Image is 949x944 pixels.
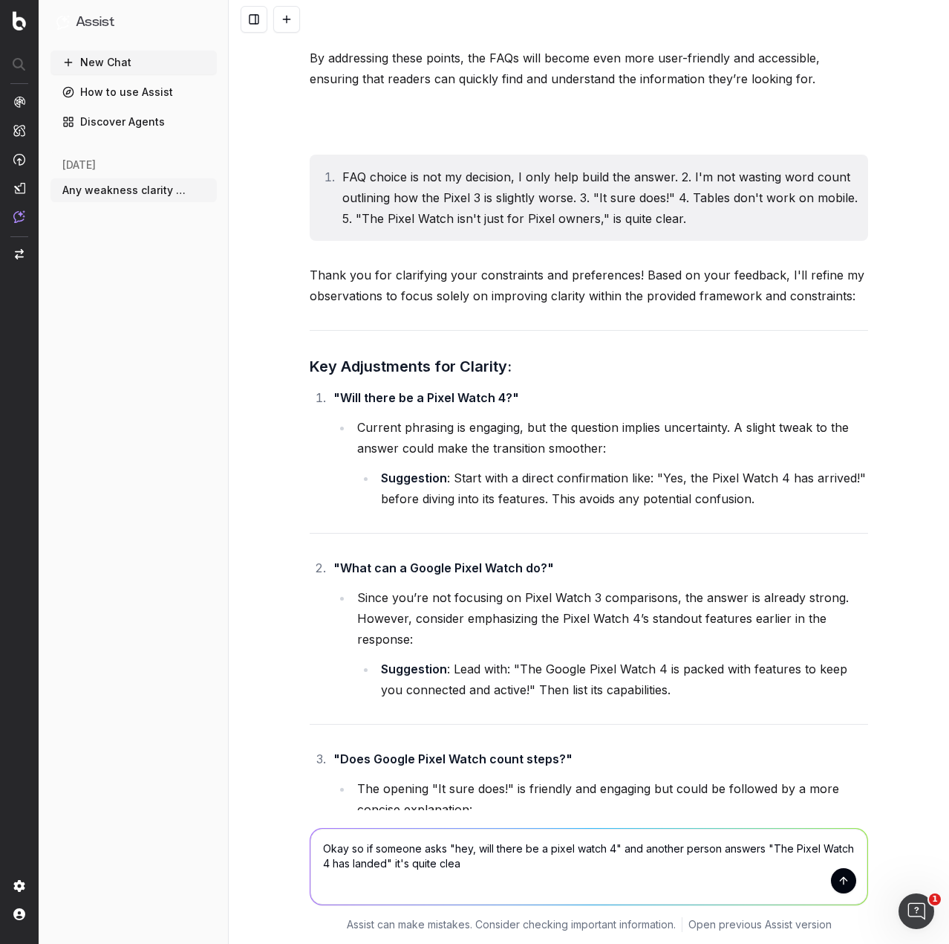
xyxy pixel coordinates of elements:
button: Any weakness clarity wise for the follow [50,178,217,202]
img: Botify assist logo [287,271,301,285]
strong: Suggestion [381,471,447,485]
img: My account [13,908,25,920]
span: [DATE] [62,158,96,172]
p: Thank you for clarifying your constraints and preferences! Based on your feedback, I'll refine my... [310,265,868,306]
a: Open previous Assist version [688,917,832,932]
img: Activation [13,153,25,166]
strong: "Will there be a Pixel Watch 4?" [333,390,519,405]
img: Intelligence [13,124,25,137]
li: : Start with a direct confirmation like: "Yes, the Pixel Watch 4 has arrived!" before diving into... [376,468,868,509]
button: New Chat [50,51,217,74]
img: Assist [13,210,25,223]
li: FAQ choice is not my decision, I only help build the answer. 2. I'm not wasting word count outlin... [338,167,859,229]
li: The opening "It sure does!" is friendly and engaging but could be followed by a more concise expl... [353,778,868,891]
a: How to use Assist [50,80,217,104]
li: Since you’re not focusing on Pixel Watch 3 comparisons, the answer is already strong. However, co... [353,587,868,700]
img: Assist [56,15,70,29]
strong: "Does Google Pixel Watch count steps?" [333,751,573,766]
h3: Key Adjustments for Clarity: [310,355,868,378]
img: Analytics [13,96,25,108]
span: 1 [929,893,941,905]
h1: Assist [76,12,114,33]
img: Setting [13,880,25,892]
button: Assist [56,12,211,33]
p: Assist can make mistakes. Consider checking important information. [347,917,676,932]
p: By addressing these points, the FAQs will become even more user-friendly and accessible, ensuring... [310,48,868,89]
iframe: Intercom live chat [899,893,934,929]
img: Botify logo [13,11,26,30]
li: Current phrasing is engaging, but the question implies uncertainty. A slight tweak to the answer ... [353,417,868,509]
a: Discover Agents [50,110,217,134]
textarea: Okay so if someone asks "hey, will there be a pixel watch 4" and another person answers "The Pixe... [310,829,867,905]
span: Any weakness clarity wise for the follow [62,183,193,198]
img: Studio [13,182,25,194]
img: Switch project [15,249,24,259]
strong: Suggestion [381,662,447,676]
strong: "What can a Google Pixel Watch do?" [333,560,554,575]
li: : Lead with: "The Google Pixel Watch 4 is packed with features to keep you connected and active!"... [376,659,868,700]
